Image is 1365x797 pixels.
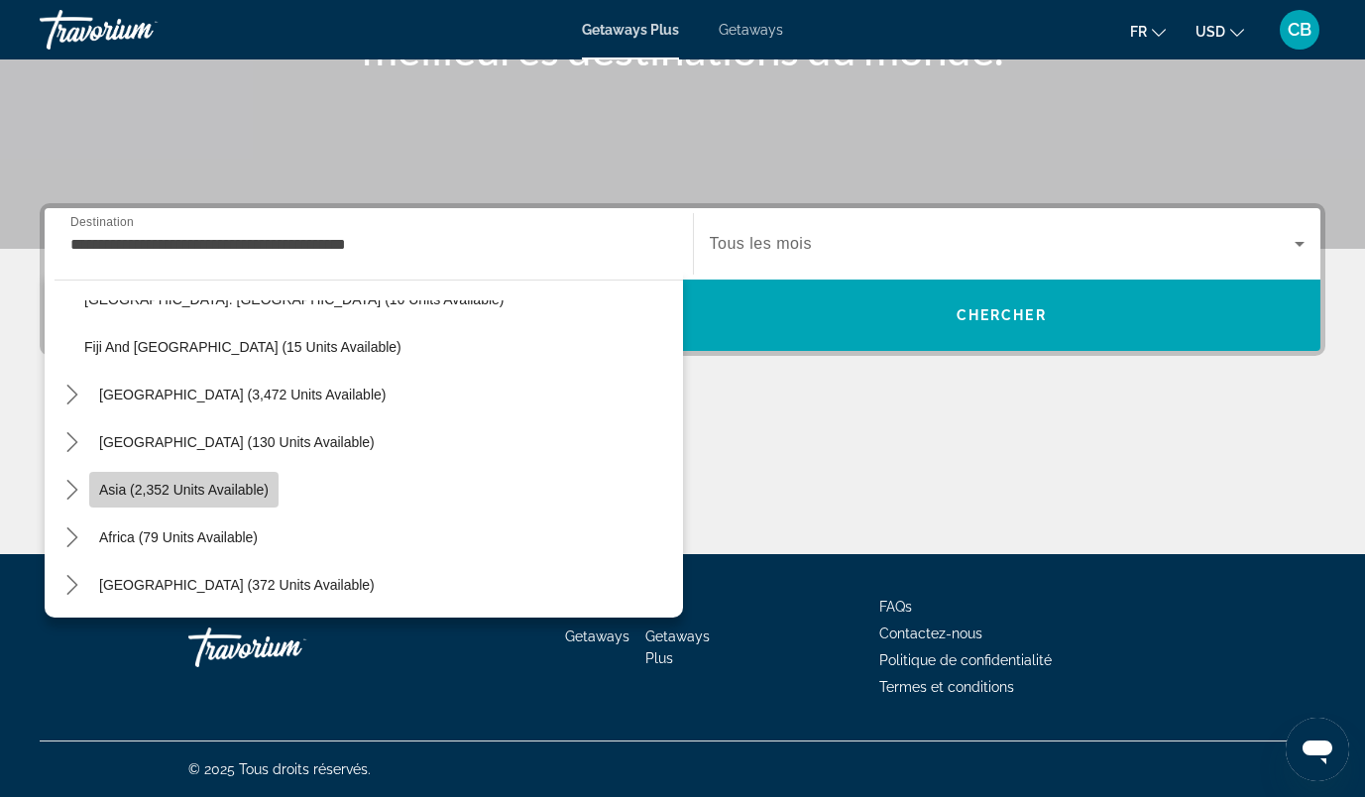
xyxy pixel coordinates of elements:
[1274,9,1325,51] button: User Menu
[188,618,387,677] a: Go Home
[1130,17,1166,46] button: Change language
[55,520,89,555] button: Toggle Africa (79 units available) submenu
[55,473,89,508] button: Toggle Asia (2,352 units available) submenu
[84,339,401,355] span: Fiji and [GEOGRAPHIC_DATA] (15 units available)
[70,233,667,257] input: Select destination
[188,761,371,777] span: © 2025 Tous droits réservés.
[565,628,629,644] a: Getaways
[879,599,912,615] a: FAQs
[40,4,238,56] a: Travorium
[55,378,89,412] button: Toggle South America (3,472 units available) submenu
[1195,17,1244,46] button: Change currency
[89,567,385,603] button: Select destination: Middle East (372 units available)
[45,270,683,618] div: Destination options
[645,628,710,666] a: Getaways Plus
[582,22,679,38] a: Getaways Plus
[99,529,258,545] span: Africa (79 units available)
[879,679,1014,695] a: Termes et conditions
[99,577,375,593] span: [GEOGRAPHIC_DATA] (372 units available)
[683,280,1321,351] button: Search
[55,568,89,603] button: Toggle Middle East (372 units available) submenu
[99,482,269,498] span: Asia (2,352 units available)
[99,387,386,402] span: [GEOGRAPHIC_DATA] (3,472 units available)
[89,519,268,555] button: Select destination: Africa (79 units available)
[719,22,783,38] a: Getaways
[45,208,1320,351] div: Search widget
[879,652,1052,668] a: Politique de confidentialité
[1195,24,1225,40] span: USD
[1288,20,1311,40] span: CB
[55,425,89,460] button: Toggle Central America (130 units available) submenu
[1130,24,1147,40] span: fr
[89,377,396,412] button: Select destination: South America (3,472 units available)
[879,626,982,641] a: Contactez-nous
[710,235,812,252] span: Tous les mois
[1286,718,1349,781] iframe: Button to launch messaging window
[99,434,375,450] span: [GEOGRAPHIC_DATA] (130 units available)
[74,329,683,365] button: Select destination: Fiji and Cook Islands (15 units available)
[89,472,279,508] button: Select destination: Asia (2,352 units available)
[957,307,1047,323] span: Chercher
[70,215,134,228] span: Destination
[89,424,385,460] button: Select destination: Central America (130 units available)
[74,282,683,317] button: Select destination: New Zealand: South Island (16 units available)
